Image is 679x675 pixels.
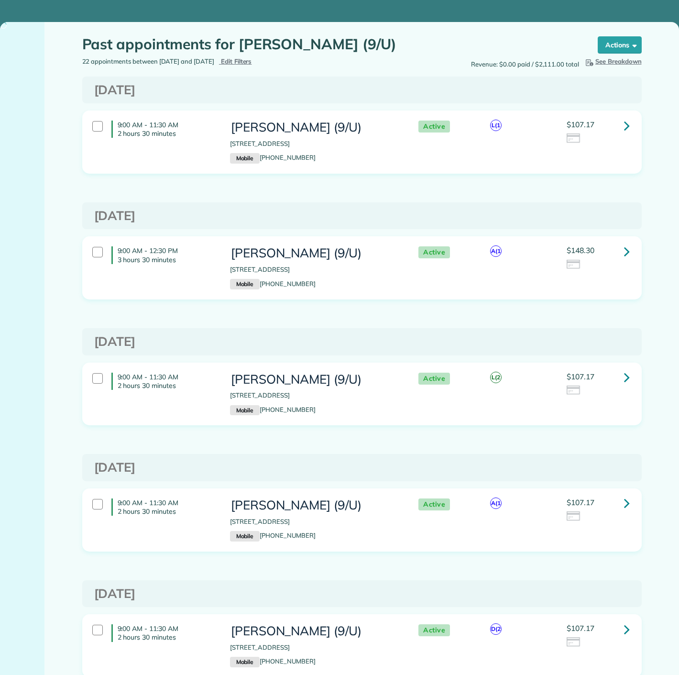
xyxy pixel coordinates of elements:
[118,255,216,264] p: 3 hours 30 minutes
[230,373,399,387] h3: [PERSON_NAME] (9/U)
[111,373,216,390] h4: 9:00 AM - 11:30 AM
[230,643,399,653] p: [STREET_ADDRESS]
[118,381,216,390] p: 2 hours 30 minutes
[567,623,594,633] span: $107.17
[230,406,316,413] a: Mobile[PHONE_NUMBER]
[75,57,362,66] div: 22 appointments between [DATE] and [DATE]
[230,154,316,161] a: Mobile[PHONE_NUMBER]
[567,372,594,381] span: $107.17
[230,246,399,260] h3: [PERSON_NAME] (9/U)
[111,498,216,516] h4: 9:00 AM - 11:30 AM
[94,461,630,475] h3: [DATE]
[118,633,216,642] p: 2 hours 30 minutes
[94,83,630,97] h3: [DATE]
[490,120,502,131] span: L(1
[418,121,450,133] span: Active
[230,279,260,289] small: Mobile
[230,517,399,527] p: [STREET_ADDRESS]
[230,121,399,134] h3: [PERSON_NAME] (9/U)
[567,133,581,144] img: icon_credit_card_neutral-3d9a980bd25ce6dbb0f2033d7200983694762465c175678fcbc2d8f4bc43548e.png
[221,57,252,65] span: Edit Filters
[219,57,252,65] a: Edit Filters
[418,498,450,510] span: Active
[230,657,316,665] a: Mobile[PHONE_NUMBER]
[567,120,594,129] span: $107.17
[418,373,450,385] span: Active
[598,36,642,54] button: Actions
[230,405,260,416] small: Mobile
[490,245,502,257] span: A(1
[118,129,216,138] p: 2 hours 30 minutes
[94,587,630,601] h3: [DATE]
[567,245,594,255] span: $148.30
[111,624,216,642] h4: 9:00 AM - 11:30 AM
[567,260,581,270] img: icon_credit_card_neutral-3d9a980bd25ce6dbb0f2033d7200983694762465c175678fcbc2d8f4bc43548e.png
[567,386,581,396] img: icon_credit_card_neutral-3d9a980bd25ce6dbb0f2033d7200983694762465c175678fcbc2d8f4bc43548e.png
[567,511,581,522] img: icon_credit_card_neutral-3d9a980bd25ce6dbb0f2033d7200983694762465c175678fcbc2d8f4bc43548e.png
[584,57,642,66] button: See Breakdown
[230,265,399,275] p: [STREET_ADDRESS]
[567,498,594,507] span: $107.17
[230,531,316,539] a: Mobile[PHONE_NUMBER]
[82,36,580,52] h1: Past appointments for [PERSON_NAME] (9/U)
[230,391,399,400] p: [STREET_ADDRESS]
[111,121,216,138] h4: 9:00 AM - 11:30 AM
[471,60,579,69] span: Revenue: $0.00 paid / $2,111.00 total
[418,246,450,258] span: Active
[490,623,502,635] span: D(2
[418,624,450,636] span: Active
[490,372,502,383] span: L(2
[111,246,216,264] h4: 9:00 AM - 12:30 PM
[230,153,260,164] small: Mobile
[118,507,216,516] p: 2 hours 30 minutes
[490,498,502,509] span: A(1
[94,335,630,349] h3: [DATE]
[230,531,260,542] small: Mobile
[230,657,260,667] small: Mobile
[94,209,630,223] h3: [DATE]
[567,637,581,648] img: icon_credit_card_neutral-3d9a980bd25ce6dbb0f2033d7200983694762465c175678fcbc2d8f4bc43548e.png
[230,139,399,149] p: [STREET_ADDRESS]
[230,280,316,288] a: Mobile[PHONE_NUMBER]
[230,498,399,512] h3: [PERSON_NAME] (9/U)
[230,624,399,638] h3: [PERSON_NAME] (9/U)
